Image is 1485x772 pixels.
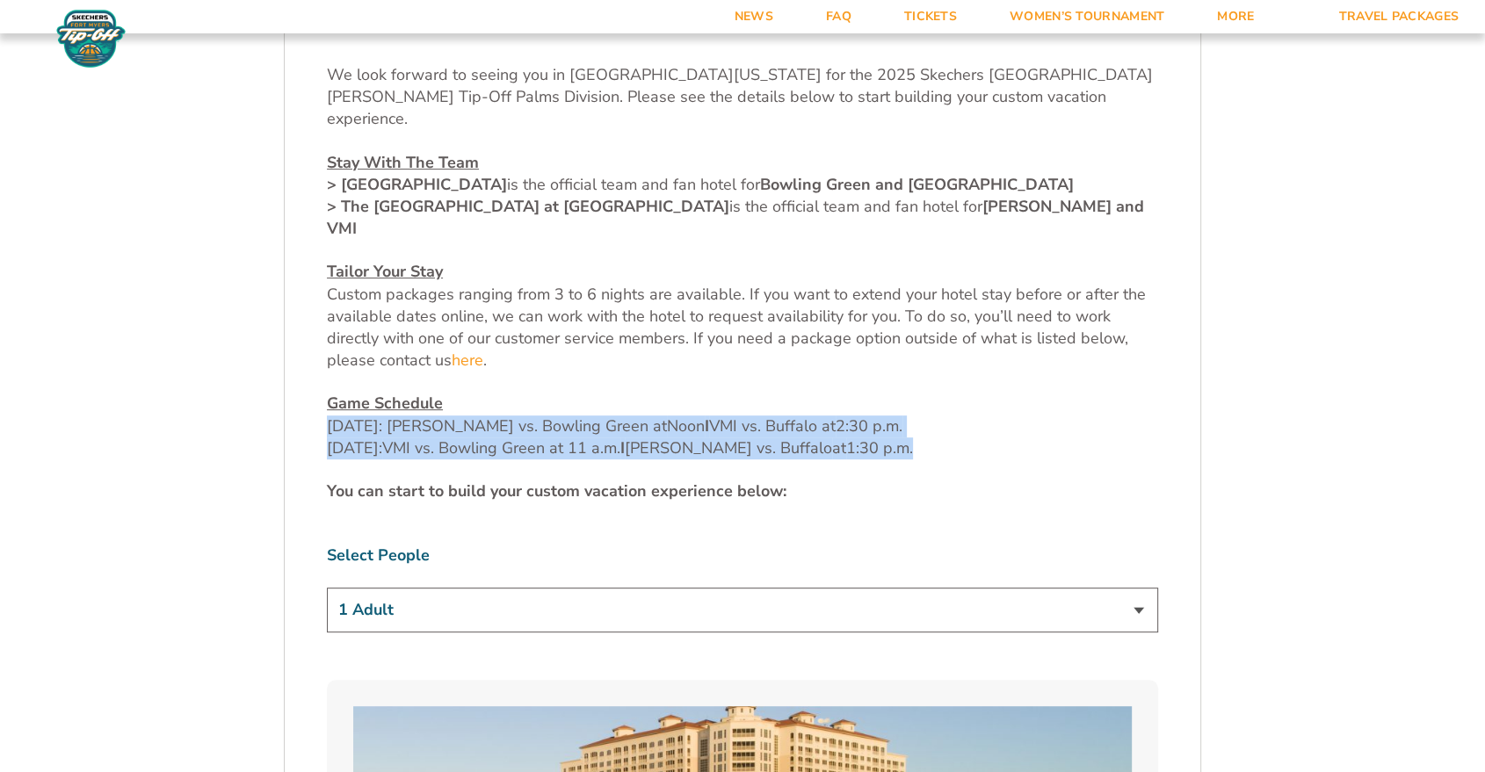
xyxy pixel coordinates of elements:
span: is t [327,174,528,195]
p: We look forward to seeing you in [GEOGRAPHIC_DATA][US_STATE] for the 2025 Skechers [GEOGRAPHIC_DA... [327,64,1158,131]
strong: > [GEOGRAPHIC_DATA] [327,174,507,195]
strong: [PERSON_NAME] and VMI [327,196,1144,239]
strong: I [620,437,625,458]
strong: Bowling Green and [GEOGRAPHIC_DATA] [760,174,1074,195]
span: 2:30 p.m. [836,415,902,437]
span: [DATE]: [PERSON_NAME] vs. Bowling Green at [327,415,667,437]
span: Custom packages ranging from 3 to 6 nights are available. If you want to extend your hotel stay b... [327,284,1146,372]
strong: > The [GEOGRAPHIC_DATA] at [GEOGRAPHIC_DATA] [327,196,729,217]
strong: You can start to build your custom vacation experience below: [327,480,786,501]
span: he official team and fan hotel for [528,174,1074,195]
u: Stay With The Team [327,152,479,173]
u: Tailor Your Stay [327,261,443,282]
span: is the official team and fan hotel for [729,196,982,217]
a: here [452,350,483,372]
span: VMI vs. Buffalo at [709,415,836,437]
span: 1:30 p.m. [846,437,913,458]
img: Fort Myers Tip-Off [53,9,129,69]
span: . [483,350,487,371]
span: [PERSON_NAME] vs. Buffalo [625,437,832,458]
span: VMI vs. Bowling Green at 11 a.m. [382,437,620,458]
span: [DATE]: [327,437,382,458]
span: at [832,437,846,458]
label: Select People [327,545,1158,566]
strong: I [705,415,709,437]
span: Game Schedule [327,393,443,414]
span: Noon [667,415,709,437]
